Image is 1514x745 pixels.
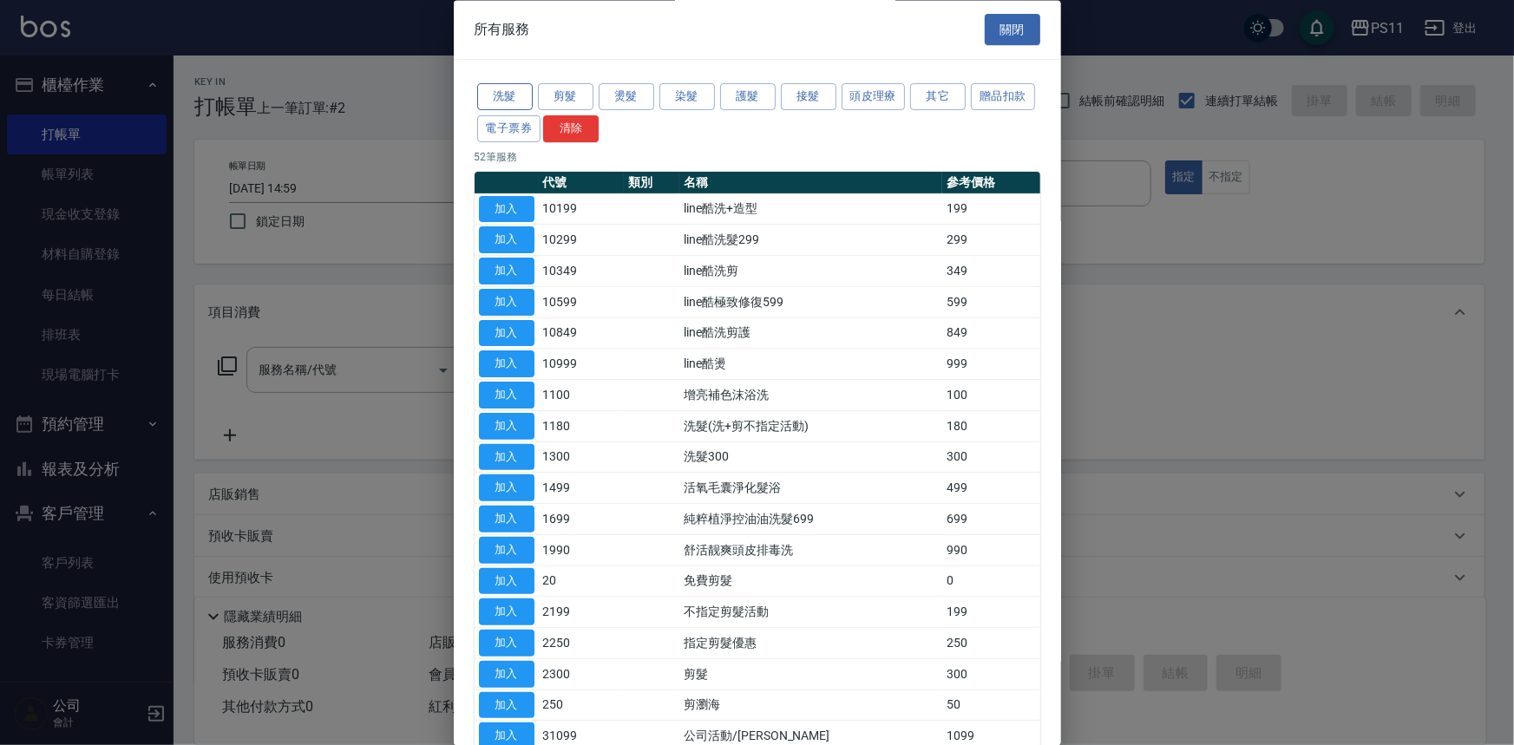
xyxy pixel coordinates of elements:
button: 加入 [479,258,534,285]
td: 10999 [539,349,624,380]
td: 849 [942,318,1039,350]
p: 52 筆服務 [475,149,1040,165]
button: 加入 [479,506,534,533]
td: 599 [942,287,1039,318]
button: 贈品扣款 [971,84,1035,111]
button: 加入 [479,692,534,719]
span: 所有服務 [475,21,530,38]
td: line酷燙 [679,349,942,380]
td: 1990 [539,535,624,566]
button: 關閉 [985,14,1040,46]
td: 2250 [539,628,624,659]
td: 指定剪髮優惠 [679,628,942,659]
td: 剪瀏海 [679,690,942,722]
button: 加入 [479,599,534,626]
td: 990 [942,535,1039,566]
td: 10599 [539,287,624,318]
td: 1699 [539,504,624,535]
button: 加入 [479,661,534,688]
td: 20 [539,566,624,598]
button: 加入 [479,568,534,595]
button: 剪髮 [538,84,593,111]
td: 50 [942,690,1039,722]
th: 代號 [539,172,624,194]
td: 0 [942,566,1039,598]
button: 頭皮理療 [842,84,906,111]
td: 剪髮 [679,659,942,690]
button: 加入 [479,351,534,378]
button: 加入 [479,475,534,502]
td: 300 [942,442,1039,474]
td: 不指定剪髮活動 [679,597,942,628]
td: 100 [942,380,1039,411]
td: 1300 [539,442,624,474]
button: 電子票券 [477,115,541,142]
th: 名稱 [679,172,942,194]
td: 10199 [539,194,624,225]
td: 2300 [539,659,624,690]
td: 499 [942,473,1039,504]
button: 染髮 [659,84,715,111]
td: 舒活靓爽頭皮排毒洗 [679,535,942,566]
th: 類別 [624,172,680,194]
td: line酷極致修復599 [679,287,942,318]
td: 洗髮300 [679,442,942,474]
td: line酷洗+造型 [679,194,942,225]
button: 加入 [479,320,534,347]
td: 1100 [539,380,624,411]
button: 其它 [910,84,966,111]
button: 清除 [543,115,599,142]
td: 300 [942,659,1039,690]
button: 加入 [479,444,534,471]
button: 加入 [479,631,534,657]
td: 活氧毛囊淨化髮浴 [679,473,942,504]
td: 免費剪髮 [679,566,942,598]
button: 加入 [479,537,534,564]
th: 參考價格 [942,172,1039,194]
button: 加入 [479,413,534,440]
td: 10349 [539,256,624,287]
td: 增亮補色沫浴洗 [679,380,942,411]
td: 250 [539,690,624,722]
td: line酷洗髮299 [679,225,942,256]
td: 349 [942,256,1039,287]
td: 2199 [539,597,624,628]
button: 燙髮 [599,84,654,111]
td: 洗髮(洗+剪不指定活動) [679,411,942,442]
button: 洗髮 [477,84,533,111]
td: line酷洗剪 [679,256,942,287]
td: 250 [942,628,1039,659]
td: 10849 [539,318,624,350]
td: 199 [942,194,1039,225]
button: 加入 [479,196,534,223]
button: 護髮 [720,84,776,111]
td: 999 [942,349,1039,380]
td: 10299 [539,225,624,256]
button: 加入 [479,289,534,316]
td: 1499 [539,473,624,504]
td: line酷洗剪護 [679,318,942,350]
td: 299 [942,225,1039,256]
button: 加入 [479,382,534,409]
button: 加入 [479,227,534,254]
td: 純粹植淨控油油洗髮699 [679,504,942,535]
td: 180 [942,411,1039,442]
td: 199 [942,597,1039,628]
td: 1180 [539,411,624,442]
button: 接髮 [781,84,836,111]
td: 699 [942,504,1039,535]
